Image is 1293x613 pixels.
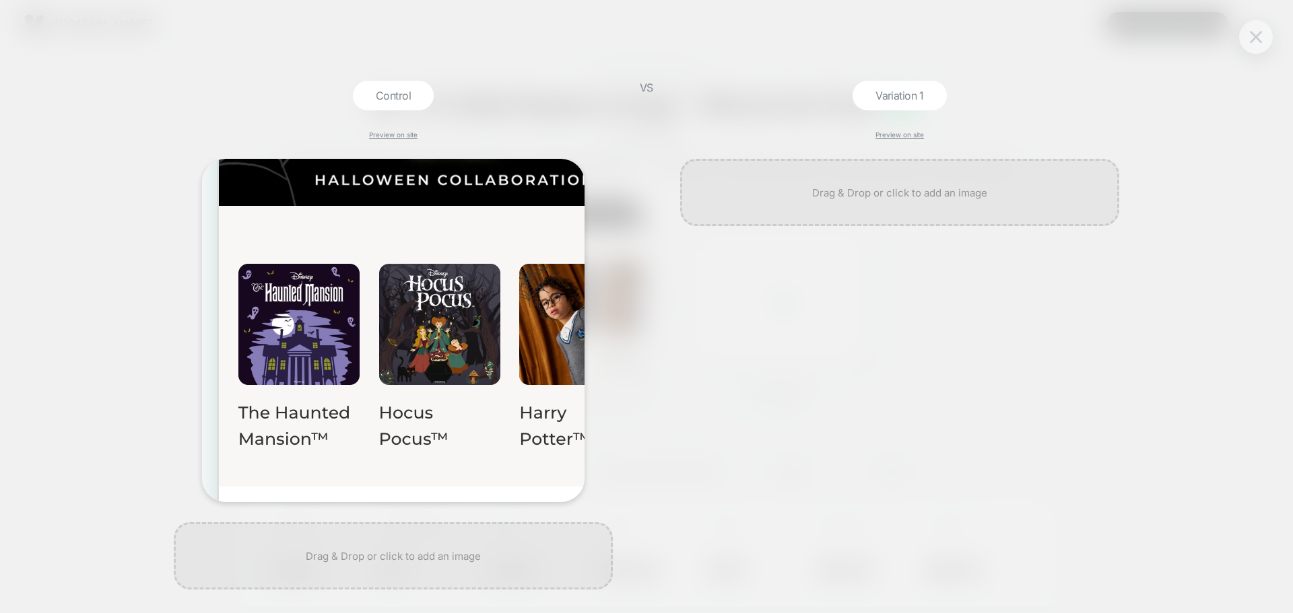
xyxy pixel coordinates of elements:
[630,81,663,613] div: VS
[202,159,585,502] img: generic_59ffec84-728d-4f16-b058-9756768ffc71.png
[1250,31,1262,42] img: close
[353,81,434,110] div: Control
[875,131,924,139] a: Preview on site
[369,131,418,139] a: Preview on site
[853,81,947,110] div: Variation 1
